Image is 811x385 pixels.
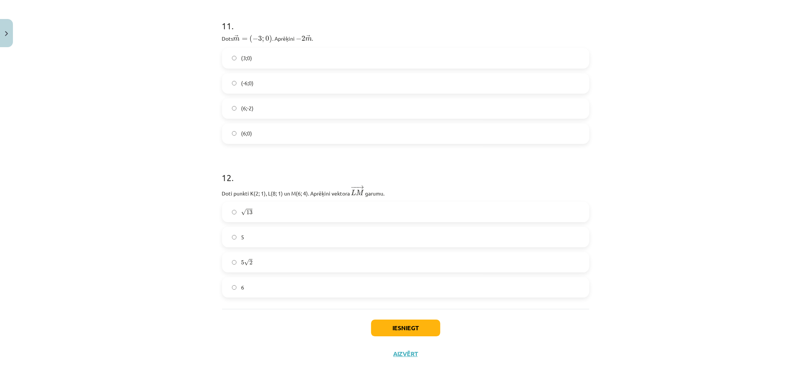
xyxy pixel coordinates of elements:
span: (-6;0) [241,79,254,87]
span: m [305,37,312,41]
span: 2 [302,36,305,41]
h1: 11 . [222,7,589,31]
span: → [357,185,364,189]
input: (3;0) [232,56,237,60]
span: → [306,35,310,40]
img: icon-close-lesson-0947bae3869378f0d4975bcd49f059093ad1ed9edebbc8119c70593378902aed.svg [5,31,8,36]
button: Aizvērt [391,350,420,358]
span: → [235,35,238,40]
input: 6 [232,285,237,290]
span: (6;0) [241,129,252,137]
span: (3;0) [241,54,252,62]
span: − [296,36,302,41]
span: (6;-2) [241,104,254,112]
span: m [233,37,240,41]
span: M [356,190,364,195]
span: 6 [241,283,244,291]
span: 5 [241,233,244,241]
span: − [354,185,356,189]
span: 13 [246,210,252,215]
p: Doti punkti K(2; 1), L(8; 1) un M(6; 4). Aprēķini vektora ﻿ ﻿ garumu. [222,185,589,197]
span: ( [249,35,252,43]
button: Iesniegt [371,320,440,336]
p: Dots . Aprēķini ﻿ . [222,33,589,43]
input: (-6;0) [232,81,237,86]
span: − [252,36,258,41]
input: 5 [232,235,237,240]
input: (6;-2) [232,106,237,111]
span: 5 [241,260,244,265]
span: √ [244,259,249,266]
span: ) [269,35,272,43]
span: ; [262,37,264,42]
span: 2 [249,260,252,265]
input: (6;0) [232,131,237,136]
span: = [242,38,248,41]
span: − [351,185,356,189]
span: L [351,190,356,195]
h1: 12 . [222,159,589,183]
span: √ [241,209,246,215]
span: 3 [258,36,262,41]
span: 0 [265,36,269,41]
